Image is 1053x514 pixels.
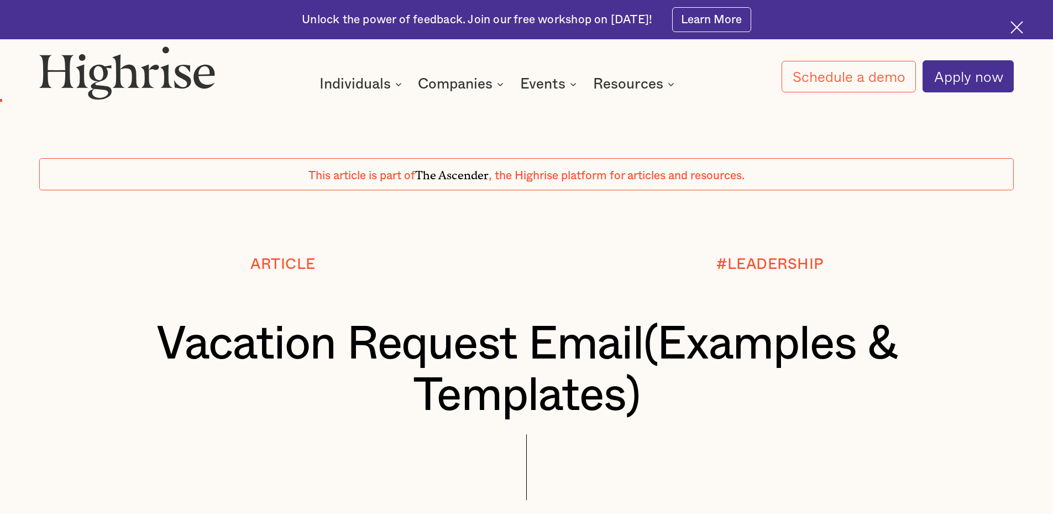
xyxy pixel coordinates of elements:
div: Individuals [319,77,405,91]
div: Events [520,77,565,91]
a: Schedule a demo [782,61,916,92]
div: Companies [418,77,493,91]
img: Highrise logo [39,46,215,99]
div: Individuals [319,77,391,91]
div: Article [250,256,316,272]
span: The Ascender [415,165,489,179]
div: Unlock the power of feedback. Join our free workshop on [DATE]! [302,12,652,28]
span: This article is part of [308,170,415,181]
a: Learn More [672,7,751,32]
div: Resources [593,77,678,91]
img: Cross icon [1010,21,1023,34]
div: #LEADERSHIP [716,256,824,272]
div: Resources [593,77,663,91]
span: , the Highrise platform for articles and resources. [489,170,745,181]
h1: Vacation Request Email(Examples & Templates) [80,319,973,422]
div: Companies [418,77,507,91]
a: Apply now [923,60,1014,92]
div: Events [520,77,580,91]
